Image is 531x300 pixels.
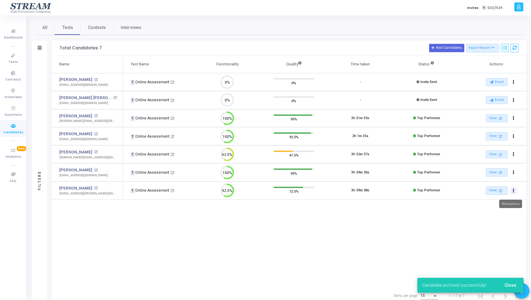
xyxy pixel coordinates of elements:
span: Contests [88,24,106,31]
button: Add Candidates [429,44,464,52]
span: T [131,152,135,157]
div: Total Candidates: 7 [60,46,102,51]
mat-icon: open_in_new [498,152,503,157]
a: View [486,114,508,123]
a: [PERSON_NAME] [PERSON_NAME] [59,95,111,101]
span: 47.5% [289,152,299,158]
div: Time taken [351,61,370,68]
span: Top Performer [417,170,440,174]
th: Test Name [123,56,194,73]
div: [EMAIL_ADDRESS][DOMAIN_NAME] [59,83,108,87]
span: Contests [5,77,21,82]
button: Actions [509,114,518,123]
span: Close [504,283,516,288]
a: View [486,132,508,140]
mat-icon: open_in_new [94,114,98,118]
span: T [131,170,135,175]
div: [EMAIL_ADDRESS][DOMAIN_NAME] [59,101,117,106]
button: Close [500,280,521,291]
div: [EMAIL_ADDRESS][PERSON_NAME][DOMAIN_NAME] [59,191,117,196]
span: Questions [4,112,22,118]
th: Quality [261,56,327,73]
div: Online Assessment [131,97,170,103]
mat-icon: open_in_new [170,171,174,175]
a: [PERSON_NAME] [59,131,92,137]
img: logo [10,2,52,14]
span: Interviews [5,95,22,100]
a: View [486,150,508,159]
span: Interviews [121,24,141,31]
button: Actions [509,186,518,195]
div: Online Assessment [131,134,170,139]
a: View [486,186,508,195]
mat-icon: open_in_new [94,169,98,172]
mat-icon: open_in_new [170,116,174,120]
a: [PERSON_NAME] [59,167,92,173]
th: Status [394,56,460,73]
button: Actions [509,78,518,86]
mat-icon: open_in_new [498,170,503,175]
span: Invite Sent [420,98,437,102]
span: T [131,80,135,85]
div: More actions [499,200,522,208]
a: [PERSON_NAME] [59,113,92,119]
div: Filters [37,146,42,214]
mat-icon: open_in_new [94,186,98,190]
div: Online Assessment [131,188,170,193]
mat-icon: open_in_new [94,150,98,154]
div: 3h 31m 35s [351,116,369,121]
span: Top Performer [417,188,440,192]
div: 3h 59m 50s [351,170,369,175]
mat-icon: open_in_new [94,78,98,81]
span: 500/534 [487,5,502,10]
mat-icon: open_in_new [170,80,174,84]
div: [EMAIL_ADDRESS][DOMAIN_NAME] [59,173,108,178]
button: Actions [509,168,518,177]
mat-icon: open_in_new [498,188,503,193]
mat-icon: open_in_new [498,134,503,139]
div: - [360,80,361,85]
mat-icon: open_in_new [498,116,503,121]
mat-icon: open_in_new [170,135,174,139]
div: Online Assessment [131,170,170,175]
mat-icon: open_in_new [170,152,174,156]
span: T [131,116,135,121]
button: Email [486,96,508,104]
a: View [486,168,508,177]
button: Export Report [466,44,499,52]
span: Candidates [3,130,23,135]
span: 92.5% [289,134,299,140]
span: Tests [62,24,73,31]
span: All [42,24,48,31]
span: Invite Sent [420,80,437,84]
div: Items per page: [394,293,418,298]
button: Actions [509,96,518,105]
div: Online Assessment [131,152,170,157]
div: 3h 59m 58s [351,188,369,193]
div: - [360,98,361,103]
span: 95% [291,170,297,176]
button: Actions [509,150,518,159]
mat-icon: open_in_new [94,132,98,136]
div: Name [59,61,69,68]
span: Top Performer [417,116,440,120]
span: New [17,146,26,151]
mat-icon: open_in_new [170,98,174,102]
mat-icon: open_in_new [170,189,174,193]
th: Functionality [194,56,261,73]
span: Dashboard [4,35,23,40]
div: [DOMAIN_NAME][EMAIL_ADDRESS][DOMAIN_NAME] [59,155,117,160]
div: 3h 32m 57s [351,152,369,157]
div: Online Assessment [131,79,170,85]
span: Top Performer [417,152,440,156]
span: 0% [291,80,296,86]
span: Candidate archived successfully! [422,282,486,288]
span: Analytics [6,154,21,160]
span: Tests [8,60,18,65]
a: [PERSON_NAME] [59,149,92,155]
span: Top Performer [417,134,440,138]
span: T [131,98,135,103]
div: 2h 1m 35s [352,134,368,139]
